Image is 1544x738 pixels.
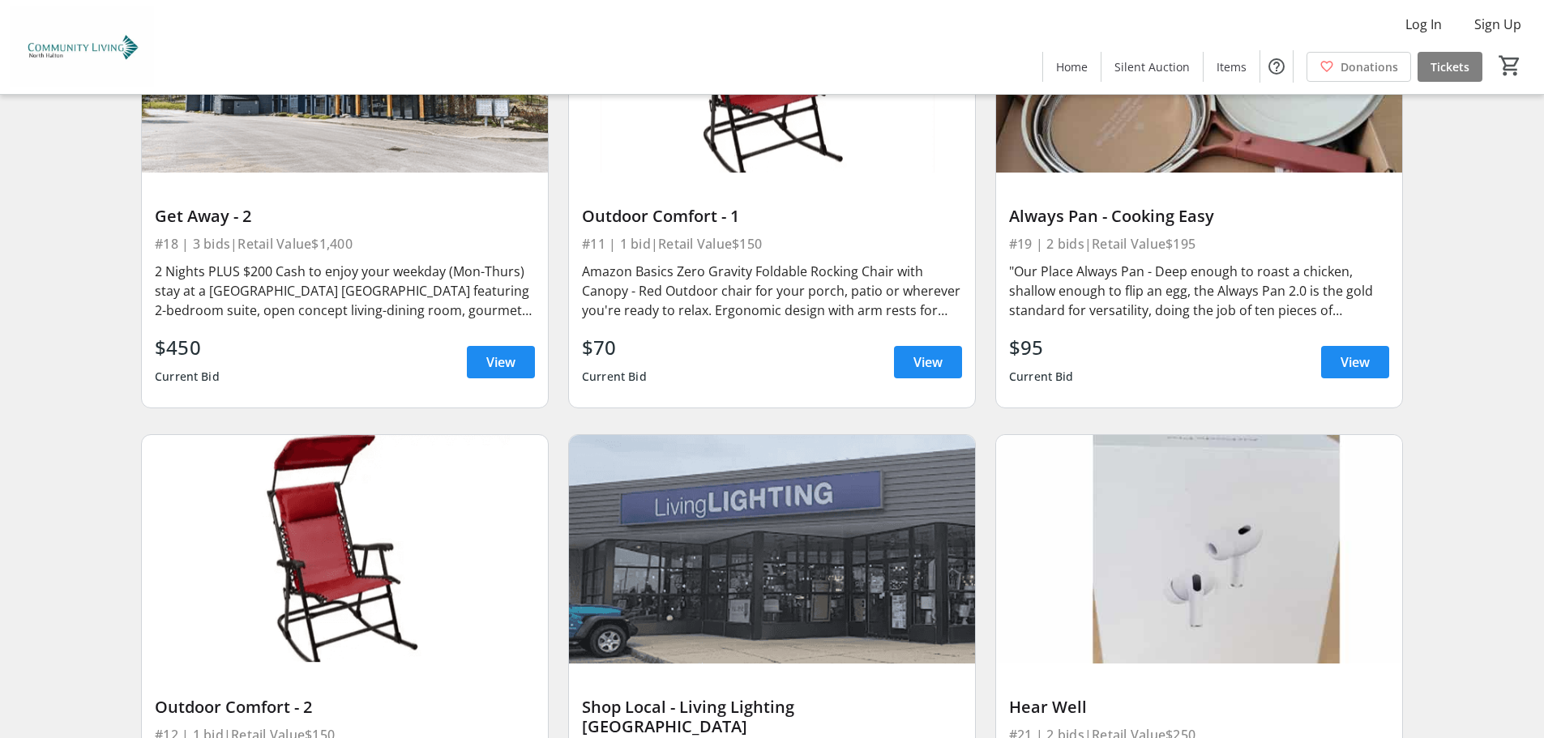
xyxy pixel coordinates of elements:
a: Items [1204,52,1260,82]
span: Sign Up [1474,15,1521,34]
button: Log In [1392,11,1455,37]
button: Help [1260,50,1293,83]
div: Outdoor Comfort - 1 [582,207,962,226]
img: Shop Local - Living Lighting Georgetown [569,435,975,663]
a: View [467,346,535,378]
a: Donations [1307,52,1411,82]
a: View [1321,346,1389,378]
a: Silent Auction [1101,52,1203,82]
div: $450 [155,333,220,362]
div: $95 [1009,333,1074,362]
div: Hear Well [1009,697,1389,717]
img: Outdoor Comfort - 2 [142,435,548,663]
div: Outdoor Comfort - 2 [155,697,535,717]
img: Community Living North Halton's Logo [10,6,154,87]
button: Cart [1495,51,1525,80]
span: View [1341,352,1370,372]
div: Always Pan - Cooking Easy [1009,207,1389,226]
a: Tickets [1418,52,1482,82]
div: $70 [582,333,647,362]
span: View [486,352,515,372]
div: "Our Place Always Pan - Deep enough to roast a chicken, shallow enough to flip an egg, the Always... [1009,262,1389,320]
div: Shop Local - Living Lighting [GEOGRAPHIC_DATA] [582,697,962,736]
span: Items [1217,58,1247,75]
div: Current Bid [1009,362,1074,391]
img: Hear Well [996,435,1402,663]
span: Donations [1341,58,1398,75]
span: View [913,352,943,372]
div: #11 | 1 bid | Retail Value $150 [582,232,962,255]
button: Sign Up [1461,11,1534,37]
div: Current Bid [582,362,647,391]
div: Amazon Basics Zero Gravity Foldable Rocking Chair with Canopy - Red Outdoor chair for your porch,... [582,262,962,320]
span: Log In [1405,15,1442,34]
div: Get Away - 2 [155,207,535,226]
div: Current Bid [155,362,220,391]
span: Silent Auction [1114,58,1190,75]
a: View [894,346,962,378]
div: 2 Nights PLUS $200 Cash to enjoy your weekday (Mon-Thurs) stay at a [GEOGRAPHIC_DATA] [GEOGRAPHIC... [155,262,535,320]
a: Home [1043,52,1101,82]
span: Tickets [1431,58,1469,75]
div: #19 | 2 bids | Retail Value $195 [1009,232,1389,255]
span: Home [1056,58,1088,75]
div: #18 | 3 bids | Retail Value $1,400 [155,232,535,255]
